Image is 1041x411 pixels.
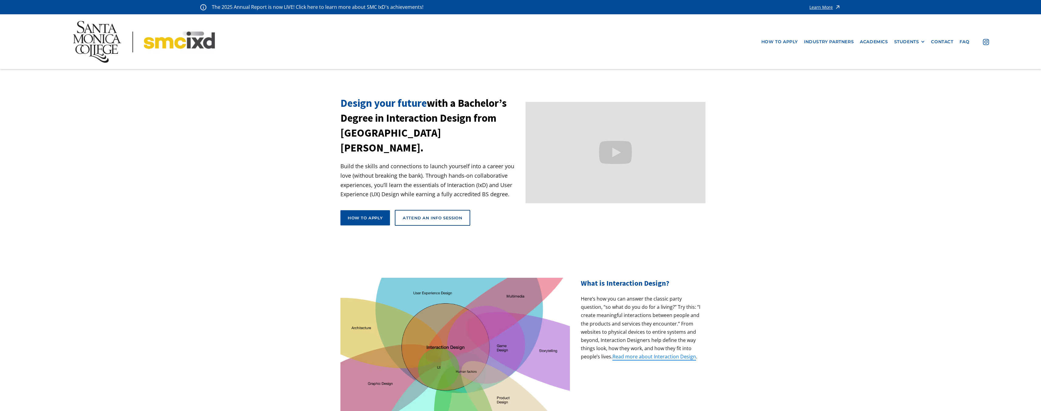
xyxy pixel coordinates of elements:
img: Santa Monica College - SMC IxD logo [73,21,215,63]
h2: What is Interaction Design? [581,278,701,289]
a: How to apply [340,210,390,225]
div: STUDENTS [894,39,919,44]
a: Read more about Interaction Design [612,353,696,360]
p: Build the skills and connections to launch yourself into a career you love (without breaking the ... [340,162,521,199]
a: how to apply [758,36,801,47]
a: contact [928,36,956,47]
img: icon - instagram [983,39,989,45]
a: industry partners [801,36,857,47]
div: Attend an Info Session [403,215,462,221]
h1: with a Bachelor’s Degree in Interaction Design from [GEOGRAPHIC_DATA][PERSON_NAME]. [340,96,521,155]
span: Design your future [340,96,427,110]
a: faq [957,36,973,47]
a: Learn More [809,3,841,11]
p: Here’s how you can answer the classic party question, “so what do you do for a living?” Try this:... [581,295,701,361]
div: Learn More [809,5,833,9]
a: Academics [857,36,891,47]
div: STUDENTS [894,39,925,44]
a: Attend an Info Session [395,210,470,226]
p: The 2025 Annual Report is now LIVE! Click here to learn more about SMC IxD's achievements! [212,3,424,11]
div: How to apply [348,215,383,221]
iframe: Design your future with a Bachelor's Degree in Interaction Design from Santa Monica College [526,102,706,203]
img: icon - information - alert [200,4,206,10]
img: icon - arrow - alert [835,3,841,11]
